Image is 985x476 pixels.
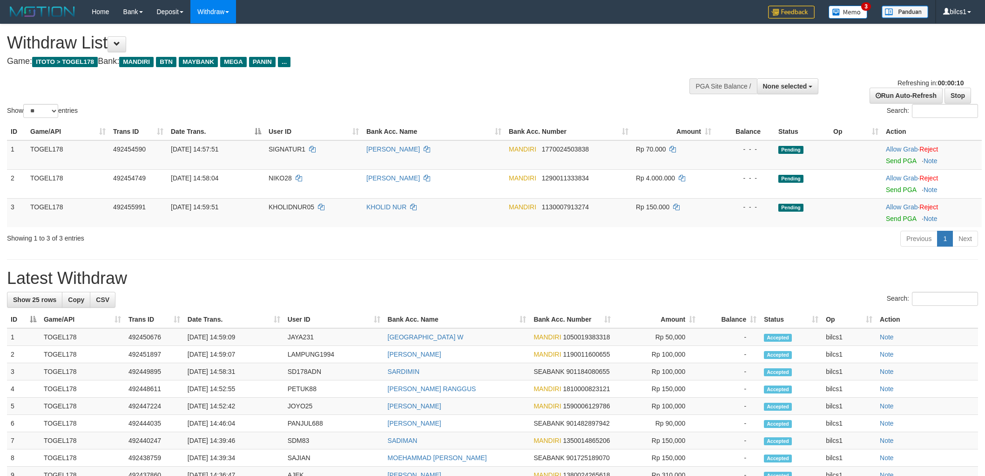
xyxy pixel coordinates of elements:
span: MANDIRI [533,385,561,393]
span: · [886,145,919,153]
td: 4 [7,380,40,398]
th: Bank Acc. Name: activate to sort column ascending [363,123,505,140]
td: - [699,363,760,380]
td: TOGEL178 [40,363,125,380]
a: Note [924,157,938,165]
a: Next [952,231,978,247]
span: MANDIRI [119,57,154,67]
span: CSV [96,296,109,304]
th: Bank Acc. Number: activate to sort column ascending [530,311,614,328]
th: Op: activate to sort column ascending [822,311,876,328]
td: 8 [7,449,40,467]
span: Copy 901482897942 to clipboard [566,420,609,427]
span: MANDIRI [509,174,536,182]
a: Reject [919,145,938,153]
a: Note [880,351,894,358]
span: [DATE] 14:58:04 [171,174,218,182]
td: TOGEL178 [27,140,109,170]
td: 492438759 [125,449,184,467]
a: Allow Grab [886,145,918,153]
div: PGA Site Balance / [689,78,756,94]
a: KHOLID NUR [366,203,406,211]
span: PANIN [249,57,276,67]
input: Search: [912,292,978,306]
span: SEABANK [533,420,564,427]
span: · [886,174,919,182]
a: Stop [945,88,971,103]
span: Pending [778,175,803,183]
h4: Game: Bank: [7,57,648,66]
a: SARDIMIN [388,368,419,375]
span: Copy 901725189070 to clipboard [566,454,609,462]
td: SDM83 [284,432,384,449]
th: ID [7,123,27,140]
td: TOGEL178 [40,432,125,449]
td: Rp 100,000 [614,346,699,363]
th: Amount: activate to sort column ascending [614,311,699,328]
span: MANDIRI [509,145,536,153]
a: Note [880,402,894,410]
span: Accepted [764,437,792,445]
span: ITOTO > TOGEL178 [32,57,98,67]
span: Rp 4.000.000 [636,174,675,182]
td: [DATE] 14:46:04 [184,415,284,432]
td: Rp 100,000 [614,363,699,380]
div: Showing 1 to 3 of 3 entries [7,230,404,243]
td: [DATE] 14:52:55 [184,380,284,398]
td: PETUK88 [284,380,384,398]
a: [GEOGRAPHIC_DATA] W [388,333,464,341]
select: Showentries [23,104,58,118]
th: Trans ID: activate to sort column ascending [109,123,167,140]
span: Copy 1810000823121 to clipboard [563,385,610,393]
a: Allow Grab [886,174,918,182]
a: [PERSON_NAME] [366,174,420,182]
th: Game/API: activate to sort column ascending [40,311,125,328]
a: Note [880,368,894,375]
span: Pending [778,146,803,154]
td: Rp 90,000 [614,415,699,432]
a: Note [924,215,938,222]
td: bilcs1 [822,398,876,415]
a: Note [880,385,894,393]
span: Copy 1290011333834 to clipboard [542,174,589,182]
a: Send PGA [886,215,916,222]
td: - [699,449,760,467]
a: [PERSON_NAME] [388,351,441,358]
th: Action [882,123,982,140]
label: Show entries [7,104,78,118]
span: MANDIRI [509,203,536,211]
div: - - - [719,202,771,212]
label: Search: [887,104,978,118]
td: - [699,328,760,346]
th: Balance [715,123,775,140]
td: [DATE] 14:39:34 [184,449,284,467]
a: Note [880,437,894,444]
a: [PERSON_NAME] [388,420,441,427]
a: Note [924,186,938,193]
td: LAMPUNG1994 [284,346,384,363]
a: CSV [90,292,115,308]
td: 492451897 [125,346,184,363]
td: 7 [7,432,40,449]
img: panduan.png [882,6,928,18]
th: Status: activate to sort column ascending [760,311,822,328]
td: - [699,380,760,398]
span: · [886,203,919,211]
span: 492455991 [113,203,146,211]
td: JAYA231 [284,328,384,346]
span: Accepted [764,403,792,411]
a: Send PGA [886,157,916,165]
button: None selected [757,78,819,94]
img: MOTION_logo.png [7,5,78,19]
span: BTN [156,57,176,67]
span: Accepted [764,334,792,342]
td: 492440247 [125,432,184,449]
a: Run Auto-Refresh [870,88,943,103]
a: Previous [900,231,938,247]
h1: Withdraw List [7,34,648,52]
td: 3 [7,198,27,227]
td: 1 [7,328,40,346]
a: [PERSON_NAME] RANGGUS [388,385,476,393]
label: Search: [887,292,978,306]
td: - [699,432,760,449]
